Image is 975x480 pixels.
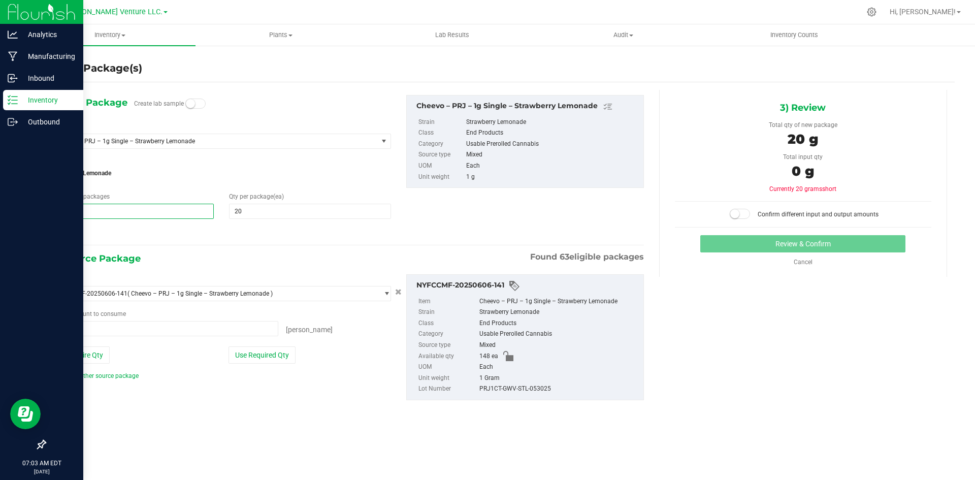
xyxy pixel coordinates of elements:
[24,24,196,46] a: Inventory
[18,72,79,84] p: Inbound
[5,468,79,475] p: [DATE]
[479,351,498,362] span: 148 ea
[418,329,477,340] label: Category
[890,8,956,16] span: Hi, [PERSON_NAME]!
[466,149,638,161] div: Mixed
[757,30,832,40] span: Inventory Counts
[418,373,477,384] label: Unit weight
[538,24,709,46] a: Audit
[416,280,638,292] div: NYFCCMF-20250606-141
[418,172,464,183] label: Unit weight
[52,166,391,181] span: Strawberry Lemonade
[792,163,814,179] span: 0 g
[392,285,405,300] button: Cancel button
[8,95,18,105] inline-svg: Inventory
[196,24,367,46] a: Plants
[378,286,391,301] span: select
[466,117,638,128] div: Strawberry Lemonade
[758,211,879,218] span: Confirm different input and output amounts
[24,30,196,40] span: Inventory
[229,193,284,200] span: Qty per package
[769,185,836,193] span: Currently 20 grams
[418,383,477,395] label: Lot Number
[40,8,162,16] span: Green [PERSON_NAME] Venture LLC.
[18,50,79,62] p: Manufacturing
[538,30,708,40] span: Audit
[8,73,18,83] inline-svg: Inbound
[479,296,638,307] div: Cheevo – PRJ – 1g Single – Strawberry Lemonade
[8,51,18,61] inline-svg: Manufacturing
[5,459,79,468] p: 07:03 AM EDT
[769,121,837,129] span: Total qty of new package
[418,296,477,307] label: Item
[865,7,878,17] div: Manage settings
[273,193,284,200] span: (ea)
[8,117,18,127] inline-svg: Outbound
[418,307,477,318] label: Strain
[134,96,184,111] label: Create lab sample
[196,30,366,40] span: Plants
[780,100,826,115] span: 3) Review
[418,127,464,139] label: Class
[788,131,818,147] span: 20 g
[18,94,79,106] p: Inventory
[418,340,477,351] label: Source type
[479,383,638,395] div: PRJ1CT-GWV-STL-053025
[286,326,333,334] span: [PERSON_NAME]
[18,28,79,41] p: Analytics
[479,307,638,318] div: Strawberry Lemonade
[57,290,127,297] span: NYFCCMF-20250606-141
[52,251,141,266] span: 2) Source Package
[76,310,92,317] span: count
[479,373,638,384] div: 1 Gram
[378,134,391,148] span: select
[8,29,18,40] inline-svg: Analytics
[418,117,464,128] label: Strain
[421,30,483,40] span: Lab Results
[416,101,638,113] div: Cheevo – PRJ – 1g Single – Strawberry Lemonade
[53,322,278,336] input: 0 ea
[479,340,638,351] div: Mixed
[230,204,390,218] input: 20
[367,24,538,46] a: Lab Results
[560,252,569,262] span: 63
[229,346,296,364] button: Use Required Qty
[418,149,464,161] label: Source type
[700,235,905,252] button: Review & Confirm
[794,259,812,266] a: Cancel
[45,61,142,76] h4: Create Package(s)
[479,318,638,329] div: End Products
[418,139,464,150] label: Category
[709,24,880,46] a: Inventory Counts
[479,362,638,373] div: Each
[127,290,273,297] span: ( Cheevo – PRJ – 1g Single – Strawberry Lemonade )
[466,172,638,183] div: 1 g
[466,127,638,139] div: End Products
[52,95,127,110] span: 1) New Package
[10,399,41,429] iframe: Resource center
[466,161,638,172] div: Each
[418,351,477,362] label: Available qty
[52,372,139,379] a: Add another source package
[18,116,79,128] p: Outbound
[783,153,823,161] span: Total input qty
[418,161,464,172] label: UOM
[52,310,126,317] span: Package to consume
[418,318,477,329] label: Class
[57,138,361,145] span: Cheevo – PRJ – 1g Single – Strawberry Lemonade
[822,185,836,193] span: short
[466,139,638,150] div: Usable Prerolled Cannabis
[479,329,638,340] div: Usable Prerolled Cannabis
[418,362,477,373] label: UOM
[530,251,644,263] span: Found eligible packages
